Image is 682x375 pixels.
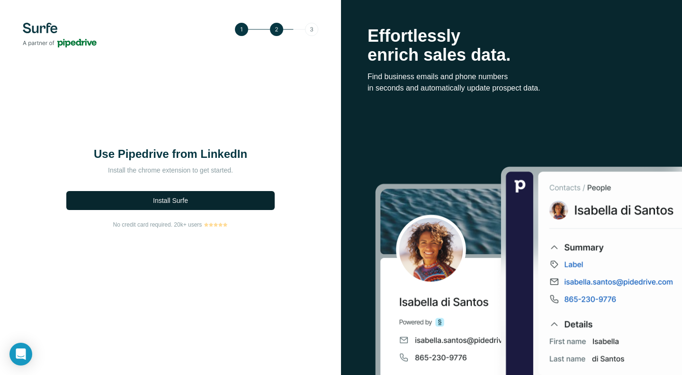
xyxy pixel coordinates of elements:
img: Step 2 [235,23,318,36]
p: in seconds and automatically update prospect data. [368,82,655,94]
p: enrich sales data. [368,46,655,64]
img: Surfe's logo [23,23,97,47]
span: Install Surfe [153,196,188,205]
button: Install Surfe [66,191,275,210]
h1: Use Pipedrive from LinkedIn [76,146,265,162]
p: Install the chrome extension to get started. [76,165,265,175]
span: No credit card required. 20k+ users [113,220,202,229]
div: Open Intercom Messenger [9,343,32,366]
p: Find business emails and phone numbers [368,71,655,82]
p: Effortlessly [368,27,655,46]
img: Surfe Stock Photo - Selling good vibes [375,165,682,375]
